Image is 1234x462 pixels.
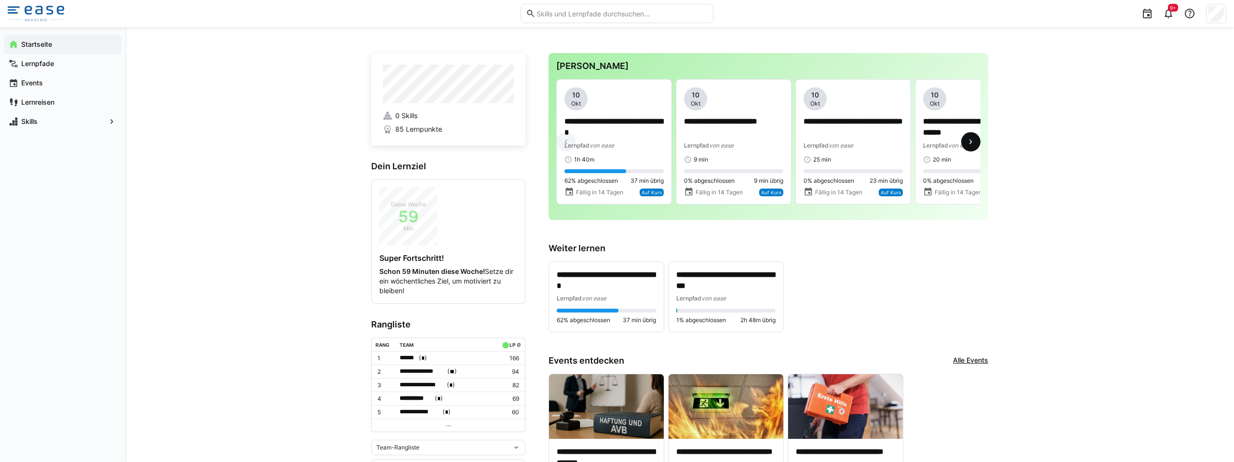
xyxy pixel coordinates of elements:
span: Lernpfad [557,295,582,302]
span: 9 min übrig [754,177,783,185]
span: ( ) [443,407,451,417]
span: Okt [691,100,700,108]
span: Fällig in 14 Tagen [935,189,982,196]
span: Lernpfad [804,142,829,149]
span: 1h 40m [574,156,594,163]
span: 0% abgeschlossen [923,177,974,185]
span: Fällig in 14 Tagen [576,189,623,196]
div: Team [400,342,414,348]
span: 0% abgeschlossen [804,177,854,185]
span: 62% abgeschlossen [557,316,610,324]
p: 2 [377,368,392,376]
span: ( ) [419,353,427,363]
span: von ease [709,142,734,149]
span: 23 min übrig [870,177,903,185]
span: 37 min übrig [630,177,664,185]
span: Lernpfad [564,142,590,149]
span: Auf Kurs [761,190,781,195]
span: Lernpfad [684,142,709,149]
strong: Schon 59 Minuten diese Woche! [379,267,485,275]
span: Okt [810,100,820,108]
span: Lernpfad [676,295,701,302]
div: LP [510,342,515,348]
p: 166 [500,354,519,362]
a: Alle Events [953,355,988,366]
span: 37 min übrig [623,316,656,324]
p: 94 [500,368,519,376]
span: Auf Kurs [881,190,901,195]
h3: [PERSON_NAME] [556,61,980,71]
h3: Weiter lernen [549,243,988,254]
span: 25 min [813,156,831,163]
span: ( ) [435,394,443,404]
span: 9+ [1170,5,1176,11]
span: 10 [931,90,939,100]
p: 5 [377,408,392,416]
span: Lernpfad [923,142,948,149]
span: Team-Rangliste [376,444,419,451]
h3: Events entdecken [549,355,624,366]
span: von ease [948,142,973,149]
p: Setze dir ein wöchentliches Ziel, um motiviert zu bleiben! [379,267,517,296]
a: ø [517,340,521,348]
span: 2h 48m übrig [740,316,776,324]
span: von ease [590,142,614,149]
span: 0 Skills [395,111,417,121]
h3: Dein Lernziel [371,161,525,172]
img: image [549,374,664,439]
span: ( ) [447,380,455,390]
span: Auf Kurs [642,190,662,195]
span: Fällig in 14 Tagen [696,189,743,196]
span: von ease [829,142,853,149]
span: Fällig in 14 Tagen [815,189,862,196]
span: 10 [811,90,819,100]
span: 20 min [933,156,951,163]
h3: Rangliste [371,319,525,330]
p: 69 [500,395,519,403]
span: 85 Lernpunkte [395,124,442,134]
span: Okt [571,100,581,108]
span: 10 [692,90,699,100]
span: 10 [572,90,580,100]
span: Okt [930,100,939,108]
div: Rang [376,342,389,348]
span: von ease [582,295,606,302]
span: 0% abgeschlossen [684,177,735,185]
span: 1% abgeschlossen [676,316,726,324]
span: 62% abgeschlossen [564,177,618,185]
a: 0 Skills [383,111,514,121]
p: 4 [377,395,392,403]
h4: Super Fortschritt! [379,253,517,263]
img: image [669,374,783,439]
span: 9 min [694,156,708,163]
p: 1 [377,354,392,362]
span: ( ) [447,367,457,377]
p: 60 [500,408,519,416]
span: von ease [701,295,726,302]
input: Skills und Lernpfade durchsuchen… [536,9,708,18]
p: 3 [377,381,392,389]
img: image [788,374,903,439]
p: 82 [500,381,519,389]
